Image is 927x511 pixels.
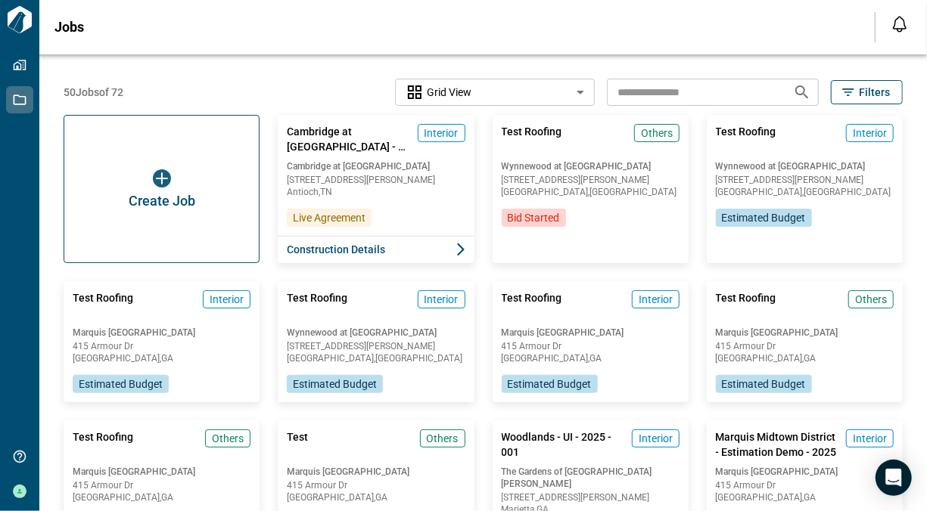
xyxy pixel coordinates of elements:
span: Wynnewood at [GEOGRAPHIC_DATA] [716,160,894,172]
span: Marquis [GEOGRAPHIC_DATA] [716,327,894,339]
img: icon button [153,169,171,187]
div: Open Intercom Messenger [876,460,912,496]
span: 415 Armour Dr [287,481,465,490]
span: Interior [853,431,887,446]
span: [GEOGRAPHIC_DATA] , GA [716,354,894,363]
span: Interior [425,292,459,307]
span: Interior [639,431,673,446]
span: Test Roofing [716,124,776,154]
span: Test Roofing [502,290,562,321]
span: Live Agreement [293,210,366,225]
span: Interior [853,125,887,141]
span: [STREET_ADDRESS][PERSON_NAME] [716,175,894,184]
span: 415 Armour Dr [716,481,894,490]
span: Cambridge at [GEOGRAPHIC_DATA] - UI - 2025 - Test [287,124,411,154]
span: [STREET_ADDRESS][PERSON_NAME] [502,175,680,184]
span: [GEOGRAPHIC_DATA] , GA [73,354,250,363]
span: Marquis [GEOGRAPHIC_DATA] [287,466,465,478]
span: Construction Details [287,242,385,257]
span: Wynnewood at [GEOGRAPHIC_DATA] [502,160,680,172]
span: Interior [639,292,673,307]
span: [GEOGRAPHIC_DATA] , GA [502,354,680,363]
span: 415 Armour Dr [73,481,250,490]
span: Test Roofing [502,124,562,154]
span: Interior [210,292,244,307]
span: [STREET_ADDRESS][PERSON_NAME] [287,175,465,184]
button: Construction Details [278,236,474,263]
span: 415 Armour Dr [716,342,894,351]
span: [STREET_ADDRESS][PERSON_NAME] [502,493,680,502]
span: Estimated Budget [293,376,377,392]
span: Estimated Budget [722,376,806,392]
span: Others [855,292,887,307]
span: Others [212,431,244,446]
span: The Gardens of [GEOGRAPHIC_DATA][PERSON_NAME] [502,466,680,490]
span: [GEOGRAPHIC_DATA] , [GEOGRAPHIC_DATA] [502,187,680,197]
button: Search jobs [787,77,817,107]
span: [GEOGRAPHIC_DATA] , [GEOGRAPHIC_DATA] [287,354,465,363]
button: Filters [831,80,903,104]
span: Test Roofing [73,290,133,321]
span: Marquis Midtown District - Estimation Demo - 2025 [716,429,840,460]
span: Wynnewood at [GEOGRAPHIC_DATA] [287,327,465,339]
span: Woodlands - UI - 2025 - 001 [502,429,626,460]
span: [STREET_ADDRESS][PERSON_NAME] [287,342,465,351]
span: Others [427,431,459,446]
div: Without label [395,77,595,108]
span: [GEOGRAPHIC_DATA] , [GEOGRAPHIC_DATA] [716,187,894,197]
span: [GEOGRAPHIC_DATA] , GA [716,493,894,502]
span: Estimated Budget [722,210,806,225]
span: Cambridge at [GEOGRAPHIC_DATA] [287,160,465,172]
span: Grid View [427,85,471,100]
span: 415 Armour Dr [502,342,680,351]
span: Interior [425,125,459,141]
span: Marquis [GEOGRAPHIC_DATA] [502,327,680,339]
span: Marquis [GEOGRAPHIC_DATA] [716,466,894,478]
span: Marquis [GEOGRAPHIC_DATA] [73,327,250,339]
span: Estimated Budget [79,376,163,392]
span: 415 Armour Dr [73,342,250,351]
span: Test Roofing [73,429,133,460]
span: Others [641,125,673,141]
span: [GEOGRAPHIC_DATA] , GA [287,493,465,502]
span: [GEOGRAPHIC_DATA] , GA [73,493,250,502]
span: Marquis [GEOGRAPHIC_DATA] [73,466,250,478]
span: Test [287,429,308,460]
span: Test Roofing [287,290,347,321]
button: Open notification feed [888,12,912,36]
span: Filters [859,85,890,100]
span: Estimated Budget [508,376,592,392]
span: 50 Jobs of 72 [64,85,123,100]
span: Bid Started [508,210,560,225]
span: Jobs [54,20,84,35]
span: Test Roofing [716,290,776,321]
span: Create Job [129,194,195,209]
span: Antioch , TN [287,187,465,197]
